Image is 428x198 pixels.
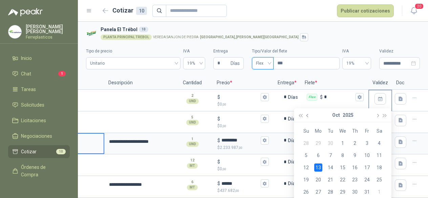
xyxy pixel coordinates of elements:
[337,174,349,186] td: 2025-10-22
[220,188,239,193] span: 437.682
[339,139,347,147] div: 1
[314,163,322,172] div: 13
[349,125,361,137] th: Th
[312,174,324,186] td: 2025-10-20
[337,186,349,198] td: 2025-10-29
[339,163,347,172] div: 15
[172,76,213,90] p: Cantidad
[314,188,322,196] div: 27
[349,161,361,174] td: 2025-10-16
[312,137,324,149] td: 2025-09-29
[220,167,226,171] span: 0
[217,188,269,194] p: $
[337,149,349,161] td: 2025-10-08
[363,188,371,196] div: 31
[288,155,301,169] p: Días
[21,70,31,78] span: Chat
[217,115,220,123] p: $
[363,163,371,172] div: 17
[312,125,324,137] th: Mo
[312,161,324,174] td: 2025-10-13
[351,188,359,196] div: 30
[220,124,226,128] span: 0
[314,151,322,159] div: 6
[221,138,259,143] input: $$2.233.987,00
[187,185,198,190] div: MT
[339,176,347,184] div: 22
[324,149,337,161] td: 2025-10-07
[112,6,147,15] h2: Cotizar
[302,188,310,196] div: 26
[368,76,392,90] p: Validez
[86,28,98,40] img: Company Logo
[351,176,359,184] div: 23
[324,161,337,174] td: 2025-10-14
[375,139,383,147] div: 4
[324,137,337,149] td: 2025-09-30
[300,149,312,161] td: 2025-10-05
[26,35,70,39] p: Ferreplasticos
[288,90,301,104] p: Días
[288,177,301,190] p: Días
[8,145,70,158] a: Cotizar10
[337,137,349,149] td: 2025-10-01
[213,48,244,54] label: Entrega
[21,148,37,155] span: Cotizar
[324,186,337,198] td: 2025-10-28
[186,98,199,104] div: UND
[346,58,367,68] span: 19%
[337,161,349,174] td: 2025-10-15
[21,117,46,124] span: Licitaciones
[21,163,63,178] span: Órdenes de Compra
[220,145,242,150] span: 2.233.987
[21,101,44,109] span: Solicitudes
[379,48,420,54] label: Validez
[8,161,70,181] a: Órdenes de Compra
[351,163,359,172] div: 16
[221,159,259,164] input: $$0,00
[373,186,385,198] td: 2025-11-01
[8,83,70,96] a: Tareas
[221,116,259,121] input: $$0,00
[21,132,52,140] span: Negociaciones
[220,102,226,107] span: 0
[361,149,373,161] td: 2025-10-10
[217,158,220,166] p: $
[222,167,226,171] span: ,00
[8,8,43,16] img: Logo peakr
[86,48,180,54] label: Tipo de precio
[8,67,70,80] a: Chat1
[337,4,394,17] button: Publicar cotizaciones
[8,114,70,127] a: Licitaciones
[375,176,383,184] div: 25
[361,161,373,174] td: 2025-10-17
[320,93,323,101] p: $
[217,145,269,151] p: $
[373,125,385,137] th: Sa
[300,125,312,137] th: Su
[21,86,36,93] span: Tareas
[58,71,66,76] span: 1
[261,136,269,145] button: $$2.233.987,00
[8,98,70,111] a: Solicitudes
[231,58,240,69] span: Días
[375,163,383,172] div: 18
[302,151,310,159] div: 5
[56,149,66,154] span: 10
[339,151,347,159] div: 8
[361,125,373,137] th: Fr
[326,151,335,159] div: 7
[191,115,193,120] p: 5
[351,151,359,159] div: 9
[373,149,385,161] td: 2025-10-11
[183,48,205,54] label: IVA
[326,176,335,184] div: 21
[314,139,322,147] div: 29
[363,176,371,184] div: 24
[326,163,335,172] div: 14
[238,146,242,150] span: ,00
[332,108,340,122] button: Oct
[136,7,147,15] div: 10
[312,149,324,161] td: 2025-10-06
[187,58,201,68] span: 19%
